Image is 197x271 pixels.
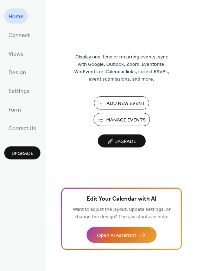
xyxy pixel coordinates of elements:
[74,53,169,83] span: Display one-time or recurring events, sync with Google, Outlook, Zoom, Eventbrite, Wix Events or ...
[8,123,36,134] span: Contact Us
[12,150,33,157] span: Upgrade
[97,232,136,239] span: Open AI Assistant
[4,8,28,24] a: Home
[4,83,34,98] a: Settings
[8,86,30,97] span: Settings
[98,134,146,147] button: 🚀 Upgrade
[8,67,26,78] span: Design
[4,27,34,42] a: Connect
[8,30,30,41] span: Connect
[8,11,24,22] span: Home
[8,49,24,59] span: Views
[4,146,40,159] button: Upgrade
[4,120,40,135] a: Contact Us
[8,105,21,115] span: Form
[4,102,25,117] a: Form
[94,113,150,126] button: Manage Events
[102,137,141,146] span: 🚀 Upgrade
[87,194,157,204] span: Edit Your Calendar with AI
[73,205,171,222] span: Want to adjust the layout, update settings, or change the design? The assistant can help.
[87,227,157,243] button: Open AI Assistant
[94,96,149,109] button: Add New Event
[4,46,28,61] a: Views
[4,64,30,80] a: Design
[107,100,145,107] span: Add New Event
[106,116,146,124] span: Manage Events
